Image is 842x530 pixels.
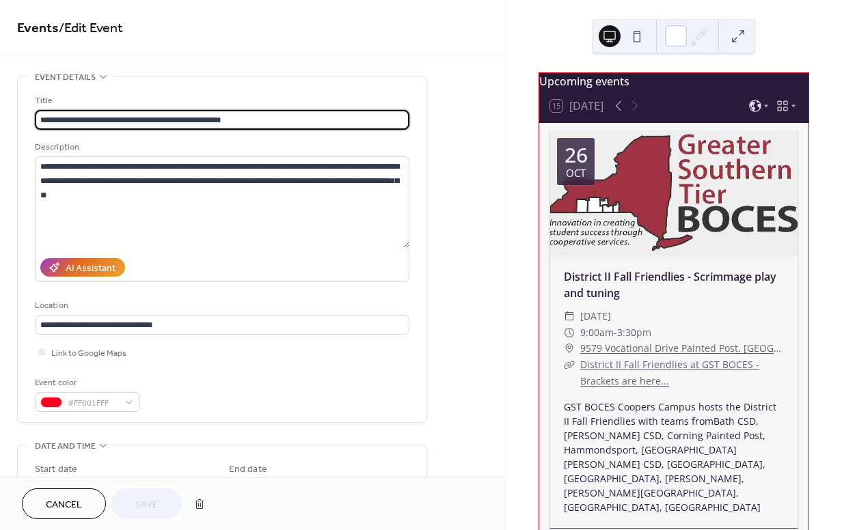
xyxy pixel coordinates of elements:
[617,324,651,341] span: 3:30pm
[35,94,407,108] div: Title
[17,15,59,42] a: Events
[565,145,588,165] div: 26
[550,400,798,514] div: GST BOCES Coopers Campus hosts the District II Fall Friendlies with teams fromBath CSD, [PERSON_N...
[229,462,267,477] div: End date
[614,324,617,341] span: -
[580,340,784,357] a: 9579 Vocational Drive Painted Post, [GEOGRAPHIC_DATA]
[35,298,407,313] div: Location
[66,262,116,276] div: AI Assistant
[564,269,776,301] a: District II Fall Friendlies - Scrimmage play and tuning
[59,15,123,42] span: / Edit Event
[564,308,575,324] div: ​
[35,376,137,390] div: Event color
[22,488,106,519] button: Cancel
[564,340,575,357] div: ​
[51,346,126,361] span: Link to Google Maps
[35,140,407,154] div: Description
[564,357,575,373] div: ​
[564,324,575,341] div: ​
[35,462,77,477] div: Start date
[68,396,118,410] span: #FF001FFF
[580,324,614,341] span: 9:00am
[46,498,82,512] span: Cancel
[35,70,96,85] span: Event details
[40,258,125,277] button: AI Assistant
[539,73,809,89] div: Upcoming events
[35,439,96,454] span: Date and time
[580,358,759,387] a: District II Fall Friendlies at GST BOCES - Brackets are here...
[566,168,586,178] div: Oct
[580,308,611,324] span: [DATE]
